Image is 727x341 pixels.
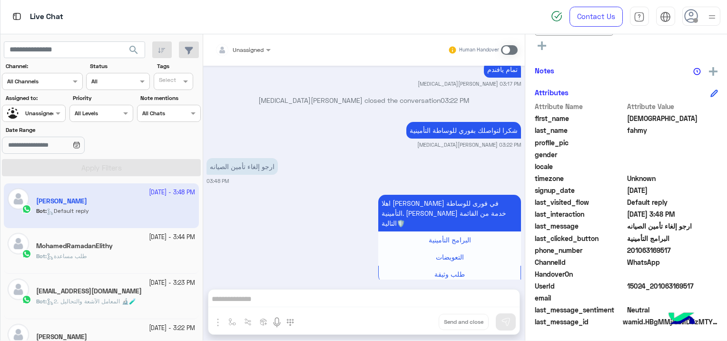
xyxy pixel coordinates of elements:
[634,11,645,22] img: tab
[627,125,718,135] span: fahmy
[627,221,718,231] span: ارجو إلغاء تأمين الصيانه
[535,257,626,267] span: ChannelId
[206,158,278,175] p: 1/10/2025, 3:48 PM
[6,94,65,102] label: Assigned to:
[535,66,554,75] h6: Notes
[429,236,471,244] span: البرامج التأمينية
[233,46,264,53] span: Unassigned
[665,303,698,336] img: hulul-logo.png
[570,7,623,27] a: Contact Us
[47,298,136,305] span: 2. المعامل الآشعة والتحاليل 🔬🧪
[535,245,626,255] span: phone_number
[535,185,626,195] span: signup_date
[157,62,199,70] label: Tags
[535,101,626,111] span: Attribute Name
[535,125,626,135] span: last_name
[36,242,113,250] h5: MohamedRamadanElithy
[434,270,465,278] span: طلب وثيقة
[627,161,718,171] span: null
[627,245,718,255] span: 201063169517
[36,333,87,341] h5: Mahmoud Saleh
[418,80,521,88] small: [MEDICAL_DATA][PERSON_NAME] 03:17 PM
[627,233,718,243] span: البرامج التأمينية
[535,209,626,219] span: last_interaction
[535,269,626,279] span: HandoverOn
[417,141,521,149] small: [MEDICAL_DATA][PERSON_NAME] 03:22 PM
[36,252,45,260] span: Bot
[535,138,626,148] span: profile_pic
[157,76,176,87] div: Select
[693,68,701,75] img: notes
[406,122,521,139] p: 1/10/2025, 3:22 PM
[436,253,464,261] span: التعويضات
[206,95,521,105] p: [MEDICAL_DATA][PERSON_NAME] closed the conversation
[535,150,626,160] span: gender
[8,279,29,300] img: defaultAdmin.png
[627,209,718,219] span: 2025-10-01T12:48:07.75Z
[551,10,562,22] img: spinner
[627,185,718,195] span: 2025-10-01T06:20:47.23Z
[47,252,87,260] span: طلب مساعدة
[73,94,132,102] label: Priority
[535,317,621,327] span: last_message_id
[36,287,142,295] h5: alsaedashrf322@gmail.com
[36,252,47,260] b: :
[128,44,139,56] span: search
[535,88,569,97] h6: Attributes
[439,314,489,330] button: Send and close
[149,279,195,288] small: [DATE] - 3:23 PM
[535,281,626,291] span: UserId
[36,298,47,305] b: :
[535,161,626,171] span: locale
[8,233,29,254] img: defaultAdmin.png
[484,61,521,78] p: 1/10/2025, 3:17 PM
[630,7,649,27] a: tab
[627,113,718,123] span: Mohammed
[627,269,718,279] span: null
[122,41,146,62] button: search
[535,173,626,183] span: timezone
[36,298,45,305] span: Bot
[623,317,718,327] span: wamid.HBgMMjAxMDYzMTY5NTE3FQIAEhggQUM1QTU0QkMwRTg0MDFDQTU5MjI0NTcyMTA5REY5MkUA
[627,257,718,267] span: 2
[535,113,626,123] span: first_name
[11,10,23,22] img: tab
[30,10,63,23] p: Live Chat
[535,293,626,303] span: email
[6,62,82,70] label: Channel:
[140,94,199,102] label: Note mentions
[459,46,499,54] small: Human Handover
[535,233,626,243] span: last_clicked_button
[627,293,718,303] span: null
[22,295,31,304] img: WhatsApp
[441,96,469,104] span: 03:22 PM
[627,281,718,291] span: 15024_201063169517
[22,249,31,259] img: WhatsApp
[709,67,717,76] img: add
[627,197,718,207] span: Default reply
[90,62,149,70] label: Status
[149,324,195,333] small: [DATE] - 3:22 PM
[660,11,671,22] img: tab
[627,150,718,160] span: null
[378,195,521,231] p: 1/10/2025, 3:48 PM
[535,197,626,207] span: last_visited_flow
[627,173,718,183] span: Unknown
[535,221,626,231] span: last_message
[6,126,132,134] label: Date Range
[627,101,718,111] span: Attribute Value
[206,177,229,185] small: 03:48 PM
[706,11,718,23] img: profile
[535,305,626,315] span: last_message_sentiment
[2,159,201,176] button: Apply Filters
[149,233,195,242] small: [DATE] - 3:44 PM
[627,305,718,315] span: 0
